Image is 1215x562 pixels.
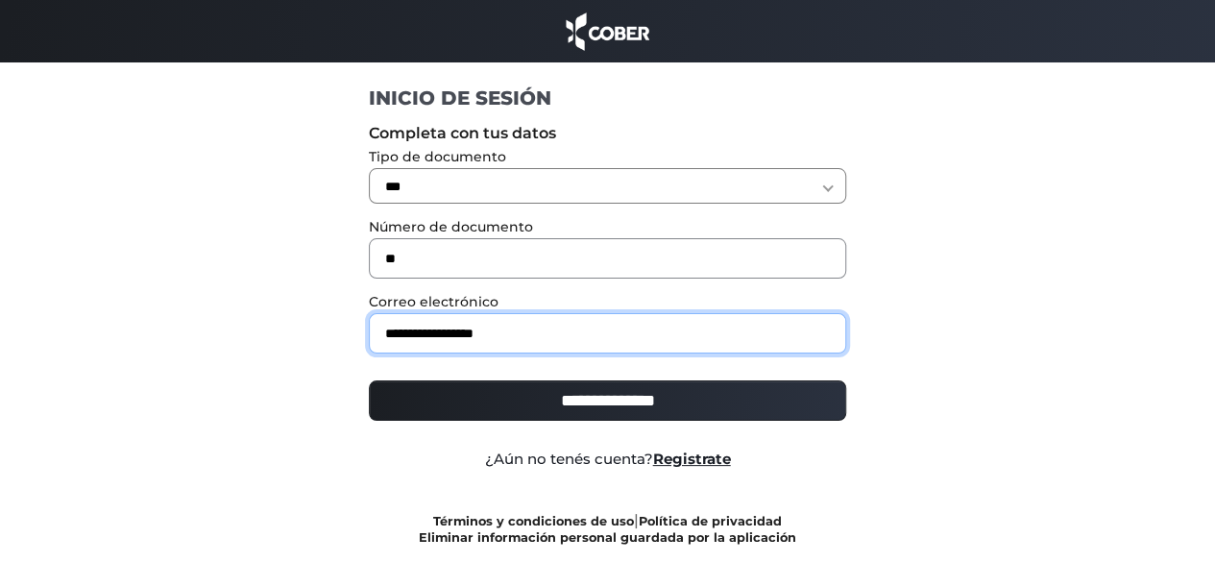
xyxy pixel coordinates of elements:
[369,294,846,309] label: Correo electrónico
[561,10,655,53] img: cober_marca.png
[369,219,846,234] label: Número de documento
[369,149,846,164] label: Tipo de documento
[433,514,634,528] a: Términos y condiciones de uso
[369,86,846,110] h1: INICIO DE SESIÓN
[354,513,861,546] div: |
[653,450,731,468] a: Registrate
[354,452,861,467] div: ¿Aún no tenés cuenta?
[639,514,782,528] a: Política de privacidad
[419,530,796,545] a: Eliminar información personal guardada por la aplicación
[369,126,846,141] label: Completa con tus datos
